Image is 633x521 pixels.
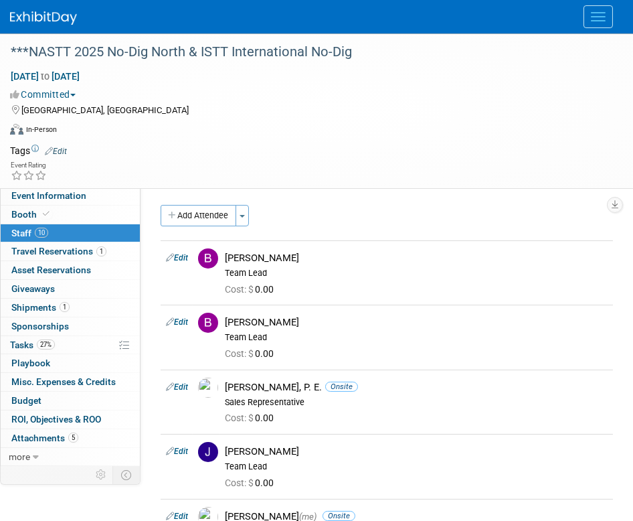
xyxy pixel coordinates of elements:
div: Sales Representative [225,397,608,408]
a: Misc. Expenses & Credits [1,373,140,391]
span: Cost: $ [225,477,255,488]
div: [PERSON_NAME], P. E. [225,381,608,394]
a: ROI, Objectives & ROO [1,411,140,429]
span: Cost: $ [225,413,255,423]
a: Edit [166,253,188,263]
a: Giveaways [1,280,140,298]
a: Booth [1,206,140,224]
span: 0.00 [225,348,279,359]
a: more [1,448,140,466]
a: Edit [166,512,188,521]
button: Committed [10,88,81,101]
a: Sponsorships [1,317,140,336]
div: [PERSON_NAME] [225,445,608,458]
span: Attachments [11,433,78,443]
div: Event Rating [11,162,47,169]
button: Menu [583,5,613,28]
span: Shipments [11,302,70,313]
img: B.jpg [198,248,218,269]
span: Travel Reservations [11,246,106,256]
span: 0.00 [225,413,279,423]
span: 1 [60,302,70,312]
span: [GEOGRAPHIC_DATA], [GEOGRAPHIC_DATA] [21,105,189,115]
span: Budget [11,395,41,406]
img: Format-Inperson.png [10,124,23,135]
span: Cost: $ [225,348,255,359]
a: Travel Reservations1 [1,242,140,260]
img: B.jpg [198,313,218,333]
a: Staff10 [1,224,140,242]
img: ExhibitDay [10,11,77,25]
span: Cost: $ [225,284,255,295]
span: Onsite [323,511,355,521]
span: 5 [68,433,78,443]
span: 1 [96,246,106,256]
span: more [9,451,30,462]
a: Edit [166,447,188,456]
span: Tasks [10,340,55,350]
a: Edit [166,317,188,327]
a: Event Information [1,187,140,205]
div: In-Person [25,125,57,135]
td: Personalize Event Tab Strip [90,466,113,483]
div: ***NASTT 2025 No-Dig North & ISTT International No-Dig [6,40,606,64]
span: 0.00 [225,284,279,295]
span: Playbook [11,358,50,368]
div: [PERSON_NAME] [225,252,608,265]
span: 0.00 [225,477,279,488]
span: Booth [11,209,52,220]
div: [PERSON_NAME] [225,316,608,329]
div: Team Lead [225,268,608,279]
div: Team Lead [225,332,608,343]
span: Staff [11,228,48,238]
div: Event Format [10,122,616,142]
a: Edit [45,147,67,156]
img: J.jpg [198,442,218,462]
span: Onsite [325,382,358,392]
span: Sponsorships [11,321,69,331]
a: Budget [1,392,140,410]
button: Add Attendee [161,205,236,226]
a: Shipments1 [1,299,140,317]
a: Edit [166,382,188,392]
span: Misc. Expenses & Credits [11,376,116,387]
span: 27% [37,340,55,350]
i: Booth reservation complete [43,210,50,218]
span: [DATE] [DATE] [10,70,80,82]
a: Attachments5 [1,429,140,447]
span: ROI, Objectives & ROO [11,414,101,425]
a: Asset Reservations [1,261,140,279]
td: Tags [10,144,67,157]
span: to [39,71,52,82]
span: 10 [35,228,48,238]
span: Event Information [11,190,86,201]
div: Team Lead [225,461,608,472]
a: Playbook [1,354,140,372]
a: Tasks27% [1,336,140,354]
td: Toggle Event Tabs [113,466,141,483]
span: Asset Reservations [11,265,91,275]
span: Giveaways [11,283,55,294]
